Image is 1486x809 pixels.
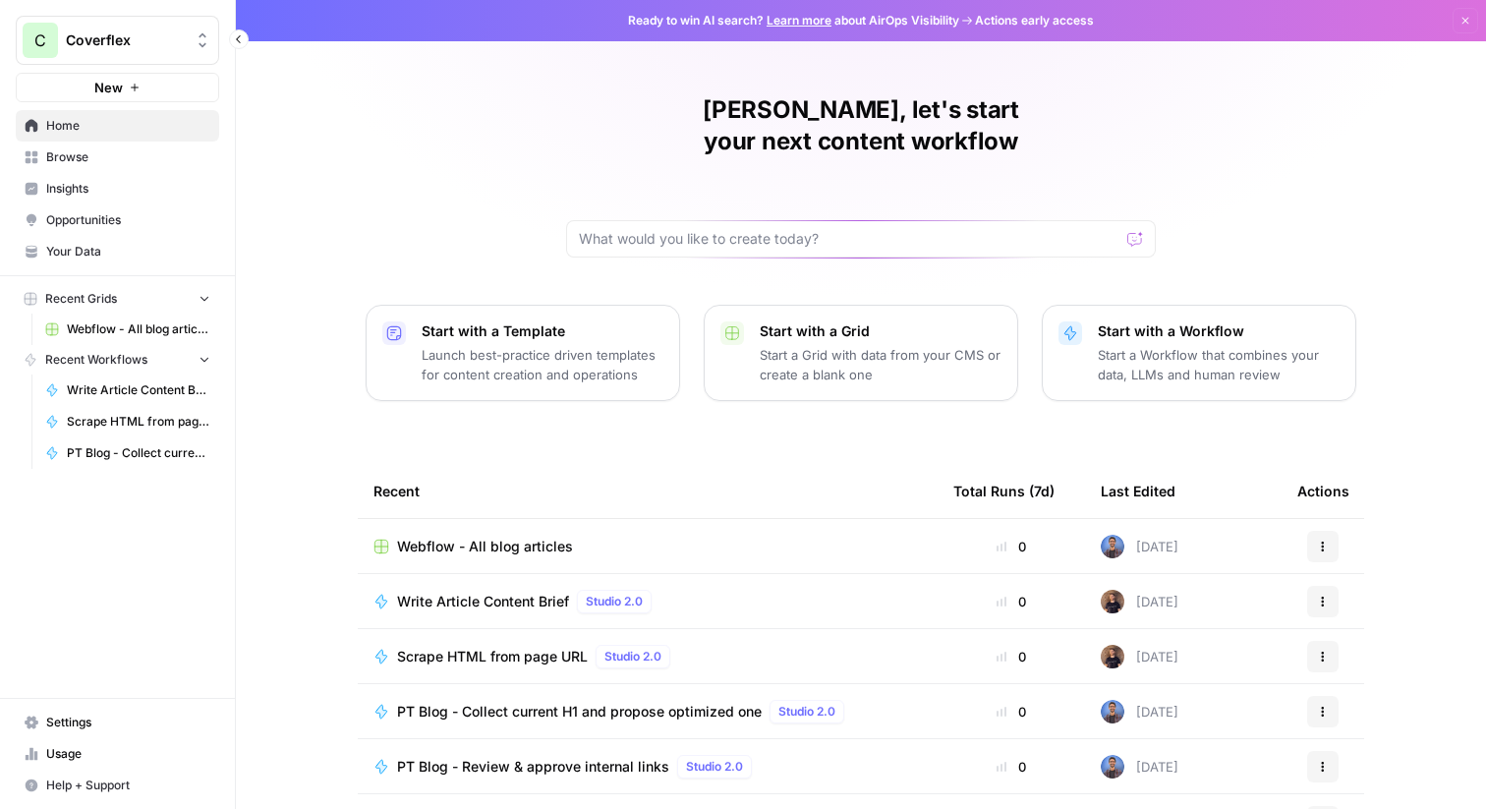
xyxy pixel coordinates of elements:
[46,117,210,135] span: Home
[1101,755,1124,779] img: 8dgvl2axcpprs7q7j2jwhl8hudka
[46,211,210,229] span: Opportunities
[397,537,573,556] span: Webflow - All blog articles
[373,755,922,779] a: PT Blog - Review & approve internal linksStudio 2.0
[1042,305,1356,401] button: Start with a WorkflowStart a Workflow that combines your data, LLMs and human review
[566,94,1156,157] h1: [PERSON_NAME], let's start your next content workflow
[953,702,1069,722] div: 0
[397,592,569,611] span: Write Article Content Brief
[397,757,669,777] span: PT Blog - Review & approve internal links
[373,464,922,518] div: Recent
[1101,590,1178,613] div: [DATE]
[1101,755,1178,779] div: [DATE]
[16,73,219,102] button: New
[66,30,185,50] span: Coverflex
[579,229,1119,249] input: What would you like to create today?
[46,777,210,794] span: Help + Support
[36,375,219,406] a: Write Article Content Brief
[1098,345,1340,384] p: Start a Workflow that combines your data, LLMs and human review
[778,703,835,721] span: Studio 2.0
[16,173,219,204] a: Insights
[1101,464,1175,518] div: Last Edited
[628,12,959,29] span: Ready to win AI search? about AirOps Visibility
[953,464,1055,518] div: Total Runs (7d)
[953,757,1069,777] div: 0
[34,29,46,52] span: C
[46,243,210,260] span: Your Data
[67,413,210,431] span: Scrape HTML from page URL
[704,305,1018,401] button: Start with a GridStart a Grid with data from your CMS or create a blank one
[975,12,1094,29] span: Actions early access
[760,321,1001,341] p: Start with a Grid
[1101,535,1124,558] img: 8dgvl2axcpprs7q7j2jwhl8hudka
[16,110,219,142] a: Home
[16,345,219,375] button: Recent Workflows
[36,406,219,437] a: Scrape HTML from page URL
[953,647,1069,666] div: 0
[366,305,680,401] button: Start with a TemplateLaunch best-practice driven templates for content creation and operations
[67,381,210,399] span: Write Article Content Brief
[397,702,762,722] span: PT Blog - Collect current H1 and propose optimized one
[953,537,1069,556] div: 0
[373,537,922,556] a: Webflow - All blog articles
[45,351,147,369] span: Recent Workflows
[36,437,219,469] a: PT Blog - Collect current H1 and propose optimized one
[16,142,219,173] a: Browse
[1101,700,1178,723] div: [DATE]
[1297,464,1349,518] div: Actions
[686,758,743,776] span: Studio 2.0
[16,284,219,314] button: Recent Grids
[1101,700,1124,723] img: 8dgvl2axcpprs7q7j2jwhl8hudka
[46,148,210,166] span: Browse
[373,590,922,613] a: Write Article Content BriefStudio 2.0
[46,180,210,198] span: Insights
[586,593,643,610] span: Studio 2.0
[397,647,588,666] span: Scrape HTML from page URL
[36,314,219,345] a: Webflow - All blog articles
[760,345,1001,384] p: Start a Grid with data from your CMS or create a blank one
[422,321,663,341] p: Start with a Template
[422,345,663,384] p: Launch best-practice driven templates for content creation and operations
[1098,321,1340,341] p: Start with a Workflow
[67,444,210,462] span: PT Blog - Collect current H1 and propose optimized one
[16,770,219,801] button: Help + Support
[1101,535,1178,558] div: [DATE]
[46,714,210,731] span: Settings
[16,707,219,738] a: Settings
[953,592,1069,611] div: 0
[767,13,831,28] a: Learn more
[604,648,661,665] span: Studio 2.0
[67,320,210,338] span: Webflow - All blog articles
[46,745,210,763] span: Usage
[94,78,123,97] span: New
[373,700,922,723] a: PT Blog - Collect current H1 and propose optimized oneStudio 2.0
[16,236,219,267] a: Your Data
[16,738,219,770] a: Usage
[45,290,117,308] span: Recent Grids
[1101,645,1178,668] div: [DATE]
[373,645,922,668] a: Scrape HTML from page URLStudio 2.0
[16,16,219,65] button: Workspace: Coverflex
[1101,590,1124,613] img: 7xa9tdg7y5de3echfrwk6h65x935
[16,204,219,236] a: Opportunities
[1101,645,1124,668] img: 7xa9tdg7y5de3echfrwk6h65x935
